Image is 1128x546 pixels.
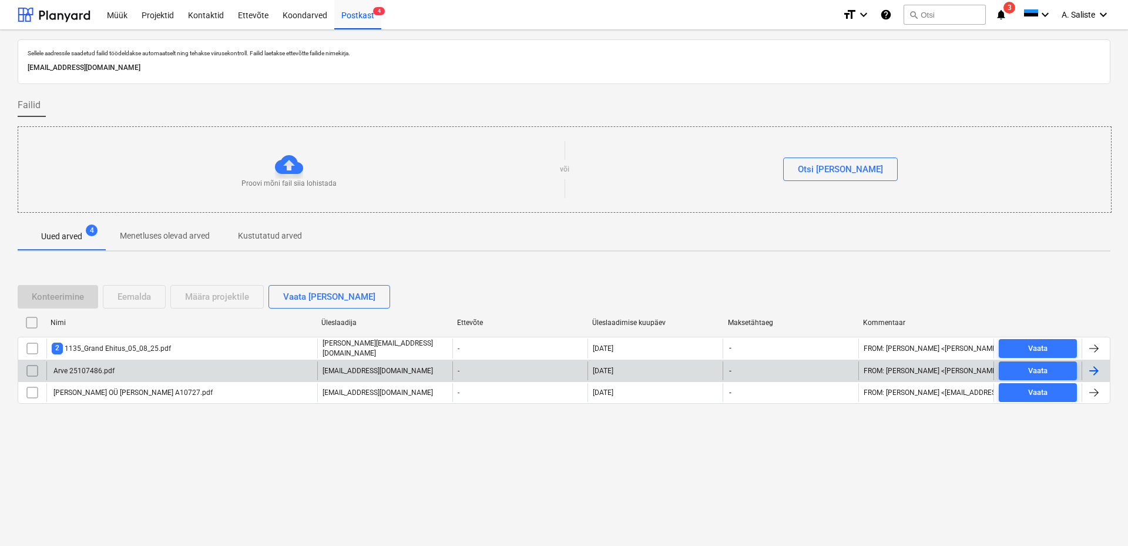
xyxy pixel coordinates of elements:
div: 1135_Grand Ehitus_05_08_25.pdf [52,343,171,354]
span: - [728,388,733,398]
button: Otsi [PERSON_NAME] [783,158,898,181]
p: Kustutatud arved [238,230,302,242]
button: Vaata [PERSON_NAME] [268,285,390,309]
i: Abikeskus [880,8,892,22]
i: notifications [995,8,1007,22]
span: - [728,343,733,353]
span: - [728,366,733,376]
div: Arve 25107486.pdf [52,367,115,375]
div: [DATE] [593,367,613,375]
div: [PERSON_NAME] OÜ [PERSON_NAME] A10727.pdf [52,388,213,397]
div: - [452,361,587,380]
span: Failid [18,98,41,112]
div: Üleslaadimise kuupäev [592,319,719,327]
p: Sellele aadressile saadetud failid töödeldakse automaatselt ning tehakse viirusekontroll. Failid ... [28,49,1100,57]
div: - [452,383,587,402]
p: [EMAIL_ADDRESS][DOMAIN_NAME] [323,388,433,398]
button: Vaata [999,361,1077,380]
p: [EMAIL_ADDRESS][DOMAIN_NAME] [28,62,1100,74]
div: Maksetähtaeg [728,319,854,327]
div: Vaata [1028,364,1048,378]
p: [EMAIL_ADDRESS][DOMAIN_NAME] [323,366,433,376]
i: format_size [842,8,857,22]
div: Nimi [51,319,312,327]
span: search [909,10,918,19]
i: keyboard_arrow_down [1038,8,1052,22]
button: Otsi [904,5,986,25]
span: 2 [52,343,63,354]
div: [DATE] [593,388,613,397]
div: Ettevõte [457,319,583,327]
div: Üleslaadija [321,319,448,327]
div: Kommentaar [863,319,989,327]
div: Vaata [1028,386,1048,400]
p: Menetluses olevad arved [120,230,210,242]
div: Proovi mõni fail siia lohistadavõiOtsi [PERSON_NAME] [18,126,1112,213]
span: 4 [373,7,385,15]
button: Vaata [999,383,1077,402]
button: Vaata [999,339,1077,358]
p: Uued arved [41,230,82,243]
div: Vaata [PERSON_NAME] [283,289,375,304]
div: - [452,339,587,359]
p: või [560,165,569,175]
span: A. Saliste [1062,10,1095,19]
iframe: Chat Widget [1069,490,1128,546]
p: [PERSON_NAME][EMAIL_ADDRESS][DOMAIN_NAME] [323,339,448,359]
div: Vaata [1028,342,1048,356]
div: Otsi [PERSON_NAME] [798,162,883,177]
i: keyboard_arrow_down [1096,8,1110,22]
span: 4 [86,225,98,236]
i: keyboard_arrow_down [857,8,871,22]
span: 3 [1003,2,1015,14]
div: [DATE] [593,344,613,353]
p: Proovi mõni fail siia lohistada [241,179,337,189]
